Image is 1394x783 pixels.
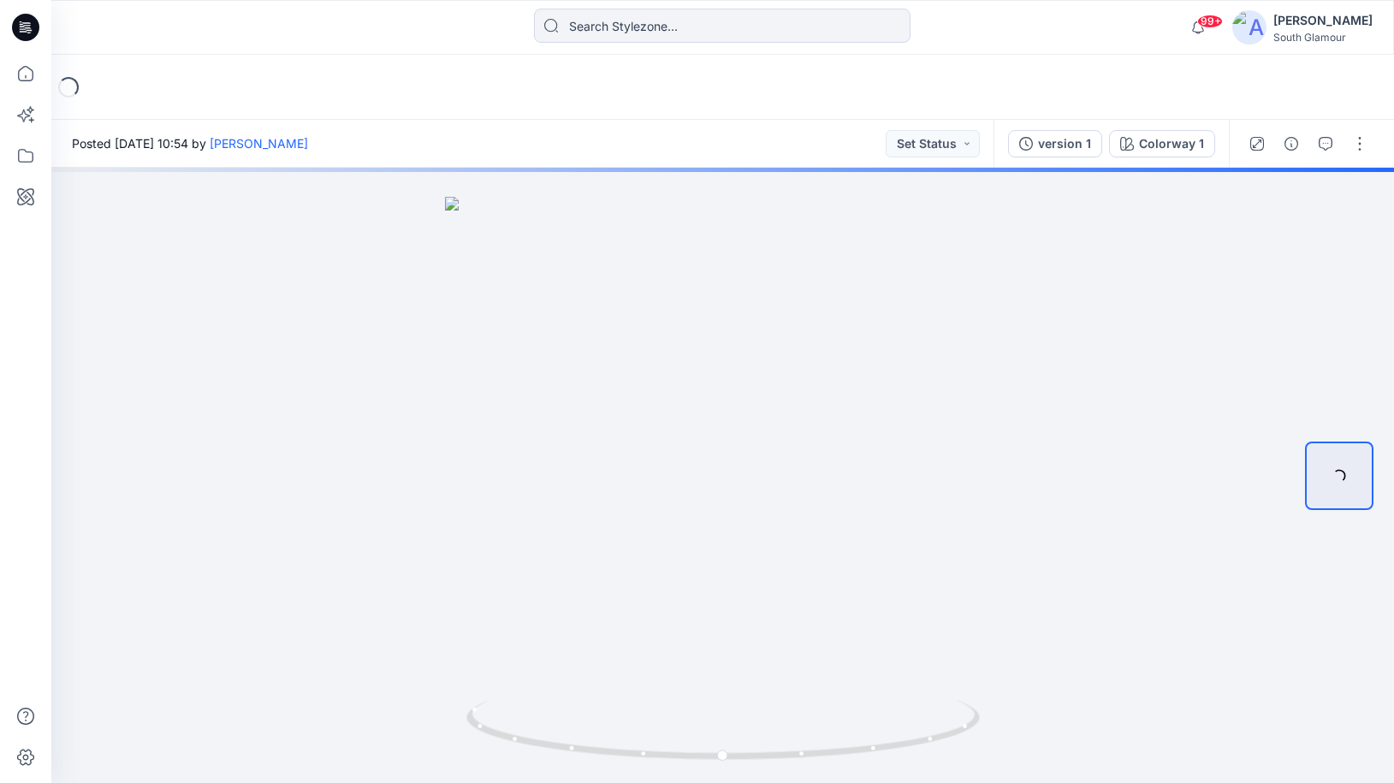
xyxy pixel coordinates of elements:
[72,134,308,152] span: Posted [DATE] 10:54 by
[534,9,911,43] input: Search Stylezone…
[210,136,308,151] a: [PERSON_NAME]
[1273,31,1373,44] div: South Glamour
[1139,134,1204,153] div: Colorway 1
[1109,130,1215,157] button: Colorway 1
[1278,130,1305,157] button: Details
[1273,10,1373,31] div: [PERSON_NAME]
[1232,10,1266,44] img: avatar
[1008,130,1102,157] button: version 1
[1197,15,1223,28] span: 99+
[1038,134,1091,153] div: version 1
